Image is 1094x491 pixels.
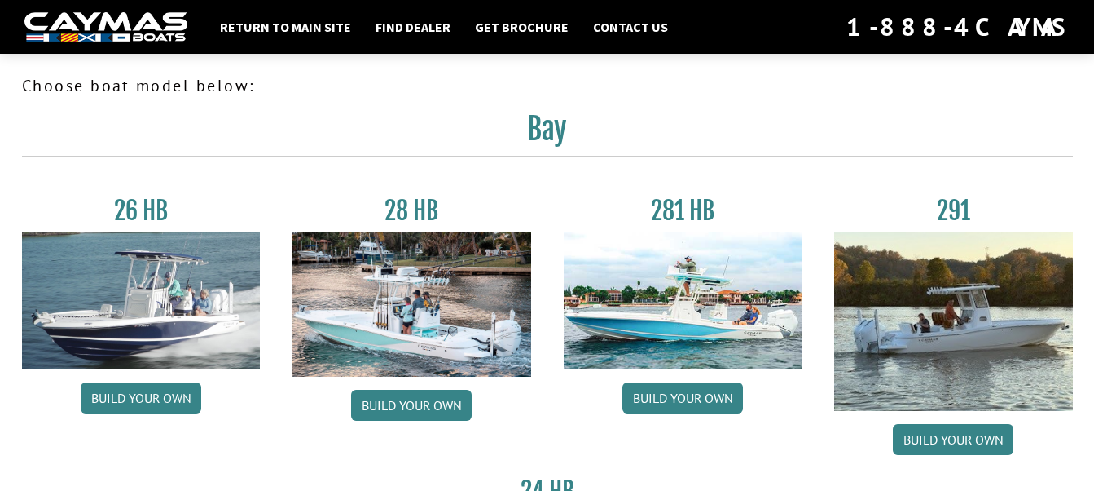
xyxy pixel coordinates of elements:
a: Contact Us [585,16,676,38]
h3: 281 HB [564,196,802,226]
a: Return to main site [212,16,359,38]
a: Find Dealer [367,16,459,38]
h3: 26 HB [22,196,261,226]
a: Build your own [81,383,201,414]
a: Build your own [351,390,472,421]
a: Build your own [622,383,743,414]
p: Choose boat model below: [22,73,1073,98]
img: 26_new_photo_resized.jpg [22,232,261,369]
h3: 28 HB [292,196,531,226]
a: Build your own [893,424,1013,455]
img: 28-hb-twin.jpg [564,232,802,369]
a: Get Brochure [467,16,577,38]
div: 1-888-4CAYMAS [846,9,1070,45]
img: white-logo-c9c8dbefe5ff5ceceb0f0178aa75bf4bb51f6bca0971e226c86eb53dfe498488.png [24,12,187,42]
img: 28_hb_thumbnail_for_caymas_connect.jpg [292,232,531,377]
img: 291_Thumbnail.jpg [834,232,1073,411]
h2: Bay [22,111,1073,157]
h3: 291 [834,196,1073,226]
